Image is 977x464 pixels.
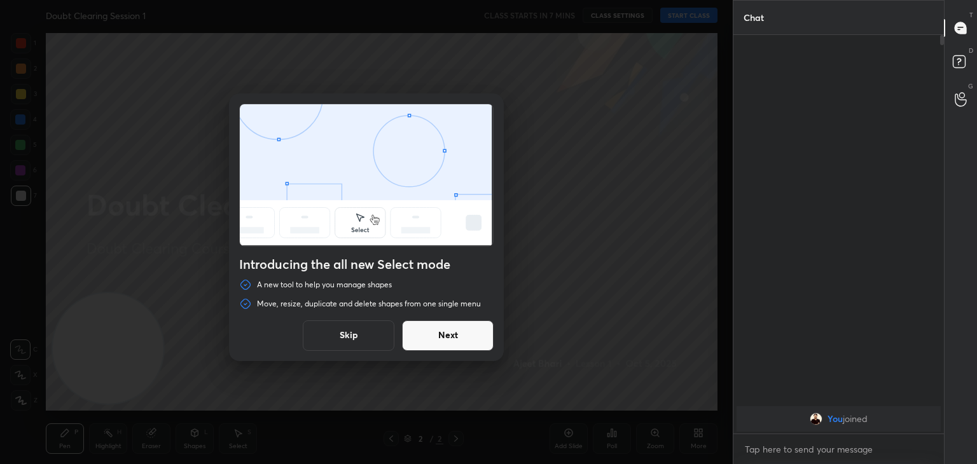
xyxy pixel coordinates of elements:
img: 09770f7dbfa9441c9c3e57e13e3293d5.jpg [810,413,822,425]
p: D [969,46,973,55]
p: T [969,10,973,20]
p: Move, resize, duplicate and delete shapes from one single menu [257,299,481,309]
span: joined [843,414,868,424]
span: You [828,414,843,424]
h4: Introducing the all new Select mode [239,257,494,272]
p: Chat [733,1,774,34]
div: animation [240,104,493,249]
button: Next [402,320,494,351]
div: grid [733,404,944,434]
button: Skip [303,320,394,351]
p: A new tool to help you manage shapes [257,280,392,290]
p: G [968,81,973,91]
